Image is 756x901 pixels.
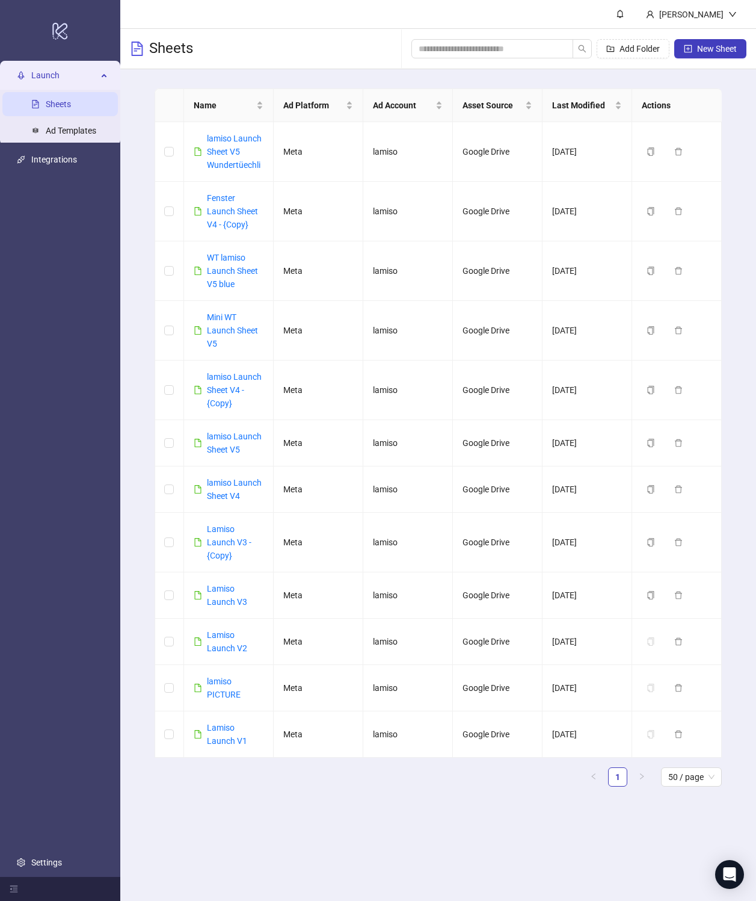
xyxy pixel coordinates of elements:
[542,513,632,572] td: [DATE]
[542,122,632,182] td: [DATE]
[17,72,25,80] span: rocket
[674,684,683,692] span: delete
[642,681,665,695] button: The sheet needs to be migrated before it can be duplicated. Please open the sheet to migrate it.
[453,241,542,301] td: Google Drive
[194,637,202,646] span: file
[194,485,202,494] span: file
[207,193,258,229] a: Fenster Launch Sheet V4 - {Copy}
[684,45,692,53] span: plus-square
[674,637,683,646] span: delete
[674,147,683,156] span: delete
[674,730,683,738] span: delete
[453,301,542,361] td: Google Drive
[542,466,632,513] td: [DATE]
[453,572,542,619] td: Google Drive
[542,420,632,466] td: [DATE]
[274,711,363,758] td: Meta
[668,768,715,786] span: 50 / page
[363,420,453,466] td: lamiso
[674,538,683,546] span: delete
[194,267,202,275] span: file
[194,147,202,156] span: file
[207,524,251,560] a: Lamiso Launch V3 - {Copy}
[207,432,262,454] a: lamiso Launch Sheet V5
[363,89,453,122] th: Ad Account
[608,767,627,787] li: 1
[542,241,632,301] td: [DATE]
[674,267,683,275] span: delete
[661,767,722,787] div: Page Size
[453,89,542,122] th: Asset Source
[194,386,202,394] span: file
[642,634,665,649] button: The sheet needs to be migrated before it can be duplicated. Please open the sheet to migrate it.
[194,538,202,546] span: file
[584,767,603,787] li: Previous Page
[46,126,96,136] a: Ad Templates
[578,45,586,53] span: search
[597,39,669,58] button: Add Folder
[274,241,363,301] td: Meta
[674,207,683,215] span: delete
[674,39,746,58] button: New Sheet
[31,858,62,867] a: Settings
[194,99,254,112] span: Name
[363,241,453,301] td: lamiso
[642,727,665,742] button: The sheet needs to be migrated before it can be duplicated. Please open the sheet to migrate it.
[207,723,247,746] a: Lamiso Launch V1
[207,478,262,501] a: lamiso Launch Sheet V4
[363,466,453,513] td: lamiso
[542,301,632,361] td: [DATE]
[10,885,18,893] span: menu-fold
[363,665,453,711] td: lamiso
[453,665,542,711] td: Google Drive
[207,372,262,408] a: lamiso Launch Sheet V4 - {Copy}
[274,89,363,122] th: Ad Platform
[542,361,632,420] td: [DATE]
[194,439,202,447] span: file
[542,89,632,122] th: Last Modified
[274,619,363,665] td: Meta
[654,8,728,21] div: [PERSON_NAME]
[619,44,660,54] span: Add Folder
[453,182,542,241] td: Google Drive
[194,684,202,692] span: file
[453,711,542,758] td: Google Drive
[552,99,612,112] span: Last Modified
[638,773,645,780] span: right
[207,253,258,289] a: WT lamiso Launch Sheet V5 blue
[283,99,343,112] span: Ad Platform
[647,439,655,447] span: copy
[616,10,624,18] span: bell
[542,711,632,758] td: [DATE]
[647,538,655,546] span: copy
[31,155,77,165] a: Integrations
[609,768,627,786] a: 1
[674,439,683,447] span: delete
[363,619,453,665] td: lamiso
[715,860,744,889] div: Open Intercom Messenger
[363,711,453,758] td: lamiso
[274,182,363,241] td: Meta
[647,207,655,215] span: copy
[647,147,655,156] span: copy
[453,619,542,665] td: Google Drive
[274,361,363,420] td: Meta
[363,361,453,420] td: lamiso
[207,630,247,653] a: Lamiso Launch V2
[274,572,363,619] td: Meta
[542,572,632,619] td: [DATE]
[647,485,655,494] span: copy
[130,42,144,56] span: file-text
[647,267,655,275] span: copy
[453,122,542,182] td: Google Drive
[274,122,363,182] td: Meta
[207,584,247,607] a: Lamiso Launch V3
[207,134,262,170] a: lamiso Launch Sheet V5 Wundertüechli
[542,619,632,665] td: [DATE]
[632,767,651,787] button: right
[194,207,202,215] span: file
[647,386,655,394] span: copy
[674,326,683,335] span: delete
[590,773,597,780] span: left
[363,572,453,619] td: lamiso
